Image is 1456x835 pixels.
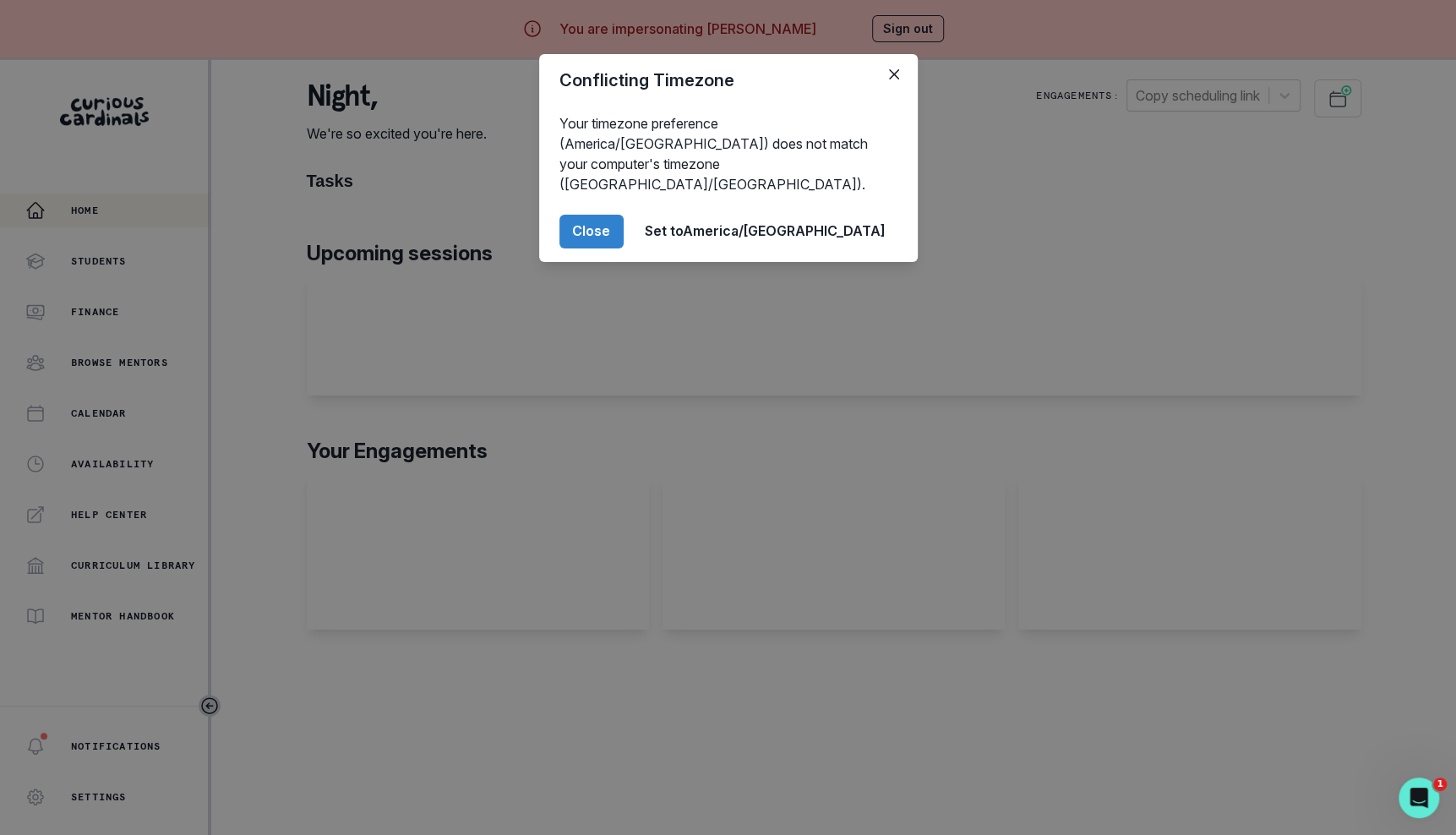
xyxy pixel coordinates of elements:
[634,215,897,248] button: Set toAmerica/[GEOGRAPHIC_DATA]
[1433,778,1447,791] span: 1
[539,54,918,106] header: Conflicting Timezone
[1399,778,1439,818] iframe: Intercom live chat
[559,215,624,248] button: Close
[881,61,908,88] button: Close
[539,106,918,201] div: Your timezone preference (America/[GEOGRAPHIC_DATA]) does not match your computer's timezone ([GE...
